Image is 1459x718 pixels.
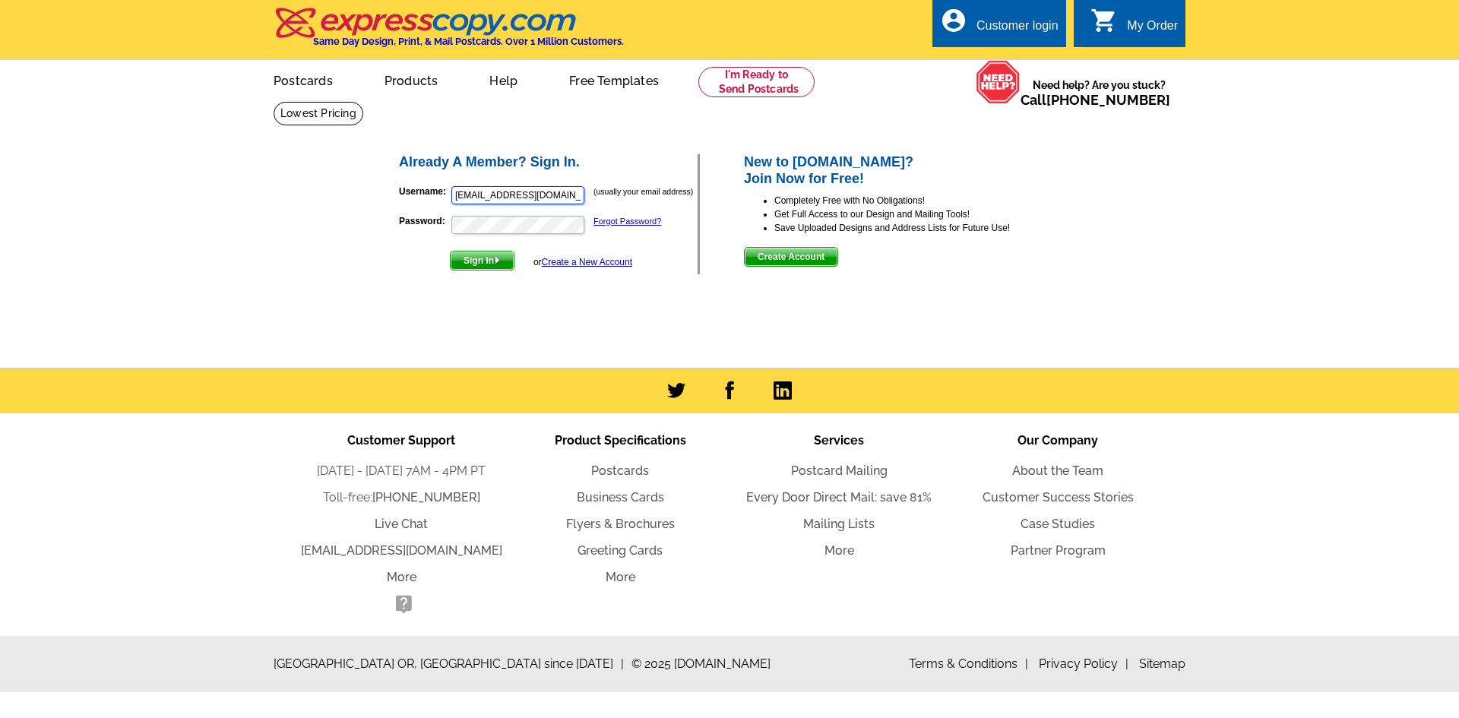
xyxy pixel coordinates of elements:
[274,655,624,673] span: [GEOGRAPHIC_DATA] OR, [GEOGRAPHIC_DATA] since [DATE]
[545,62,683,97] a: Free Templates
[824,543,854,558] a: More
[774,221,1062,235] li: Save Uploaded Designs and Address Lists for Future Use!
[940,17,1059,36] a: account_circle Customer login
[292,489,511,507] li: Toll-free:
[1021,517,1095,531] a: Case Studies
[1018,433,1098,448] span: Our Company
[631,655,771,673] span: © 2025 [DOMAIN_NAME]
[301,543,502,558] a: [EMAIL_ADDRESS][DOMAIN_NAME]
[375,517,428,531] a: Live Chat
[593,187,693,196] small: (usually your email address)
[745,248,837,266] span: Create Account
[451,251,514,270] span: Sign In
[399,154,698,171] h2: Already A Member? Sign In.
[542,257,632,267] a: Create a New Account
[1090,17,1178,36] a: shopping_cart My Order
[983,490,1134,504] a: Customer Success Stories
[909,656,1028,671] a: Terms & Conditions
[566,517,675,531] a: Flyers & Brochures
[744,247,838,267] button: Create Account
[465,62,542,97] a: Help
[976,19,1059,40] div: Customer login
[746,490,932,504] a: Every Door Direct Mail: save 81%
[450,251,514,270] button: Sign In
[1021,77,1178,108] span: Need help? Are you stuck?
[555,433,686,448] span: Product Specifications
[1011,543,1106,558] a: Partner Program
[578,543,663,558] a: Greeting Cards
[744,154,1062,187] h2: New to [DOMAIN_NAME]? Join Now for Free!
[1139,656,1185,671] a: Sitemap
[533,255,632,269] div: or
[494,257,501,264] img: button-next-arrow-white.png
[577,490,664,504] a: Business Cards
[360,62,463,97] a: Products
[1127,19,1178,40] div: My Order
[1039,656,1128,671] a: Privacy Policy
[814,433,864,448] span: Services
[274,18,624,47] a: Same Day Design, Print, & Mail Postcards. Over 1 Million Customers.
[347,433,455,448] span: Customer Support
[292,462,511,480] li: [DATE] - [DATE] 7AM - 4PM PT
[372,490,480,504] a: [PHONE_NUMBER]
[774,194,1062,207] li: Completely Free with No Obligations!
[791,463,888,478] a: Postcard Mailing
[606,570,635,584] a: More
[313,36,624,47] h4: Same Day Design, Print, & Mail Postcards. Over 1 Million Customers.
[1021,92,1170,108] span: Call
[399,185,450,198] label: Username:
[593,217,661,226] a: Forgot Password?
[399,214,450,228] label: Password:
[1046,92,1170,108] a: [PHONE_NUMBER]
[591,463,649,478] a: Postcards
[803,517,875,531] a: Mailing Lists
[249,62,357,97] a: Postcards
[976,60,1021,104] img: help
[1012,463,1103,478] a: About the Team
[940,7,967,34] i: account_circle
[774,207,1062,221] li: Get Full Access to our Design and Mailing Tools!
[387,570,416,584] a: More
[1090,7,1118,34] i: shopping_cart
